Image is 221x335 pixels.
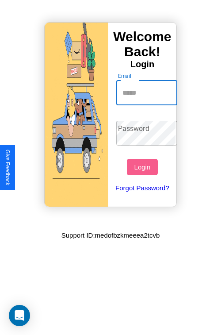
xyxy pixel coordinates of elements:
h4: Login [108,59,176,69]
div: Open Intercom Messenger [9,305,30,326]
div: Give Feedback [4,150,11,185]
img: gif [45,23,108,207]
a: Forgot Password? [112,175,173,200]
p: Support ID: medofbzkmeeea2tcvb [61,229,160,241]
button: Login [127,159,157,175]
label: Email [118,72,132,80]
h3: Welcome Back! [108,29,176,59]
